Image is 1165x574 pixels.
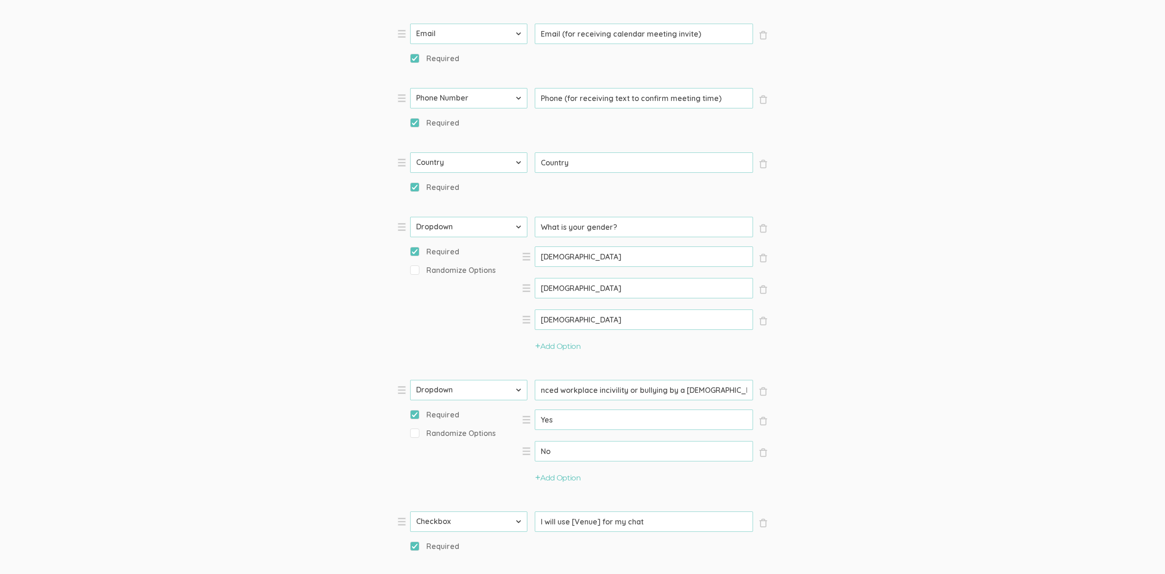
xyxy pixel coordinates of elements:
input: Type option here... [535,410,753,430]
span: × [759,224,768,233]
button: Add Option [535,473,581,484]
span: × [759,518,768,528]
span: Randomize Options [410,265,496,276]
input: Type question here... [535,380,753,400]
input: Type option here... [535,309,753,330]
span: × [759,95,768,104]
input: Type option here... [535,278,753,298]
span: × [759,31,768,40]
button: Add Option [535,341,581,352]
span: Required [410,118,459,128]
input: Type question here... [535,152,753,173]
span: Required [410,410,459,420]
input: Type question here... [535,217,753,237]
span: Required [410,246,459,257]
span: Required [410,53,459,64]
input: Type question here... [535,24,753,44]
input: Type question here... [535,511,753,532]
span: × [759,387,768,396]
span: × [759,316,768,326]
iframe: Chat Widget [1119,530,1165,574]
input: Type question here... [535,88,753,108]
span: × [759,448,768,457]
span: Randomize Options [410,428,496,439]
span: Required [410,541,459,552]
span: × [759,159,768,169]
input: Type option here... [535,441,753,461]
span: × [759,253,768,263]
input: Type option here... [535,246,753,267]
span: Required [410,182,459,193]
span: × [759,285,768,294]
span: × [759,416,768,426]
